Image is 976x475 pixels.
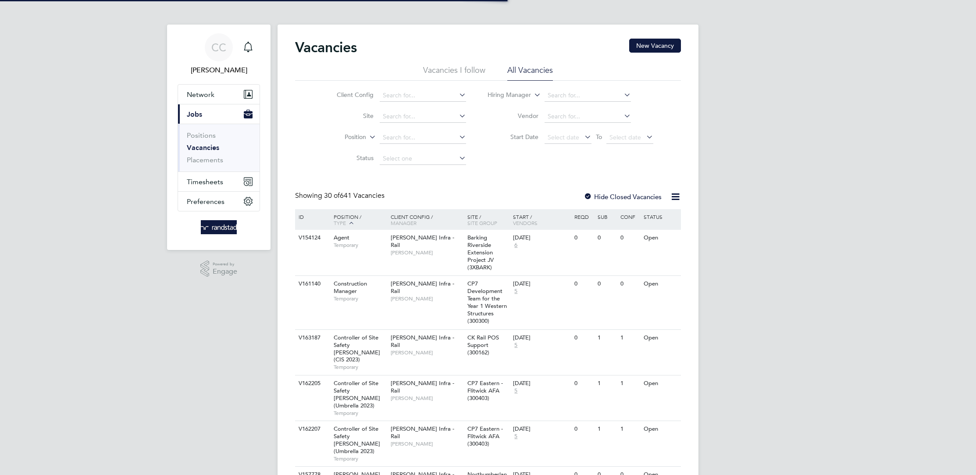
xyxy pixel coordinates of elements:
[391,334,454,349] span: [PERSON_NAME] Infra - Rail
[641,421,680,437] div: Open
[391,395,463,402] span: [PERSON_NAME]
[391,349,463,356] span: [PERSON_NAME]
[595,209,618,224] div: Sub
[295,191,386,200] div: Showing
[595,330,618,346] div: 1
[323,154,374,162] label: Status
[178,220,260,234] a: Go to home page
[323,112,374,120] label: Site
[388,209,465,230] div: Client Config /
[572,209,595,224] div: Reqd
[380,132,466,144] input: Search for...
[324,191,340,200] span: 30 of
[618,375,641,392] div: 1
[391,234,454,249] span: [PERSON_NAME] Infra - Rail
[618,230,641,246] div: 0
[572,276,595,292] div: 0
[178,65,260,75] span: Corbon Clarke-Selby
[584,193,662,201] label: Hide Closed Vacancies
[545,89,631,102] input: Search for...
[334,455,386,462] span: Temporary
[641,209,680,224] div: Status
[572,421,595,437] div: 0
[201,220,237,234] img: randstad-logo-retina.png
[334,379,380,409] span: Controller of Site Safety [PERSON_NAME] (Umbrella 2023)
[465,209,511,230] div: Site /
[334,364,386,371] span: Temporary
[513,380,570,387] div: [DATE]
[467,219,497,226] span: Site Group
[423,65,485,81] li: Vacancies I follow
[323,91,374,99] label: Client Config
[296,375,327,392] div: V162205
[167,25,271,250] nav: Main navigation
[391,379,454,394] span: [PERSON_NAME] Infra - Rail
[545,111,631,123] input: Search for...
[507,65,553,81] li: All Vacancies
[467,334,499,356] span: CK Rail POS Support (300162)
[391,249,463,256] span: [PERSON_NAME]
[595,230,618,246] div: 0
[467,280,507,324] span: CP7 Development Team for the Year 1 Western Structures (300300)
[334,280,367,295] span: Construction Manager
[513,242,519,249] span: 6
[391,295,463,302] span: [PERSON_NAME]
[316,133,366,142] label: Position
[391,219,417,226] span: Manager
[178,85,260,104] button: Network
[618,421,641,437] div: 1
[200,261,238,277] a: Powered byEngage
[296,230,327,246] div: V154124
[187,143,219,152] a: Vacancies
[334,295,386,302] span: Temporary
[334,334,380,364] span: Controller of Site Safety [PERSON_NAME] (CIS 2023)
[187,178,223,186] span: Timesheets
[513,387,519,395] span: 5
[595,375,618,392] div: 1
[178,104,260,124] button: Jobs
[488,112,538,120] label: Vendor
[548,133,579,141] span: Select date
[641,330,680,346] div: Open
[334,219,346,226] span: Type
[618,209,641,224] div: Conf
[324,191,385,200] span: 641 Vacancies
[211,42,226,53] span: CC
[178,33,260,75] a: CC[PERSON_NAME]
[618,330,641,346] div: 1
[618,276,641,292] div: 0
[572,230,595,246] div: 0
[187,90,214,99] span: Network
[296,330,327,346] div: V163187
[178,192,260,211] button: Preferences
[187,197,224,206] span: Preferences
[213,268,237,275] span: Engage
[629,39,681,53] button: New Vacancy
[609,133,641,141] span: Select date
[295,39,357,56] h2: Vacancies
[511,209,572,230] div: Start /
[467,379,503,402] span: CP7 Eastern - Flitwick AFA (300403)
[391,280,454,295] span: [PERSON_NAME] Infra - Rail
[481,91,531,100] label: Hiring Manager
[513,342,519,349] span: 5
[334,425,380,455] span: Controller of Site Safety [PERSON_NAME] (Umbrella 2023)
[334,242,386,249] span: Temporary
[513,288,519,295] span: 5
[327,209,388,231] div: Position /
[513,433,519,440] span: 5
[296,209,327,224] div: ID
[334,410,386,417] span: Temporary
[641,375,680,392] div: Open
[593,131,605,143] span: To
[391,425,454,440] span: [PERSON_NAME] Infra - Rail
[572,330,595,346] div: 0
[187,131,216,139] a: Positions
[213,261,237,268] span: Powered by
[187,110,202,118] span: Jobs
[513,219,538,226] span: Vendors
[334,234,349,241] span: Agent
[380,89,466,102] input: Search for...
[641,230,680,246] div: Open
[380,153,466,165] input: Select one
